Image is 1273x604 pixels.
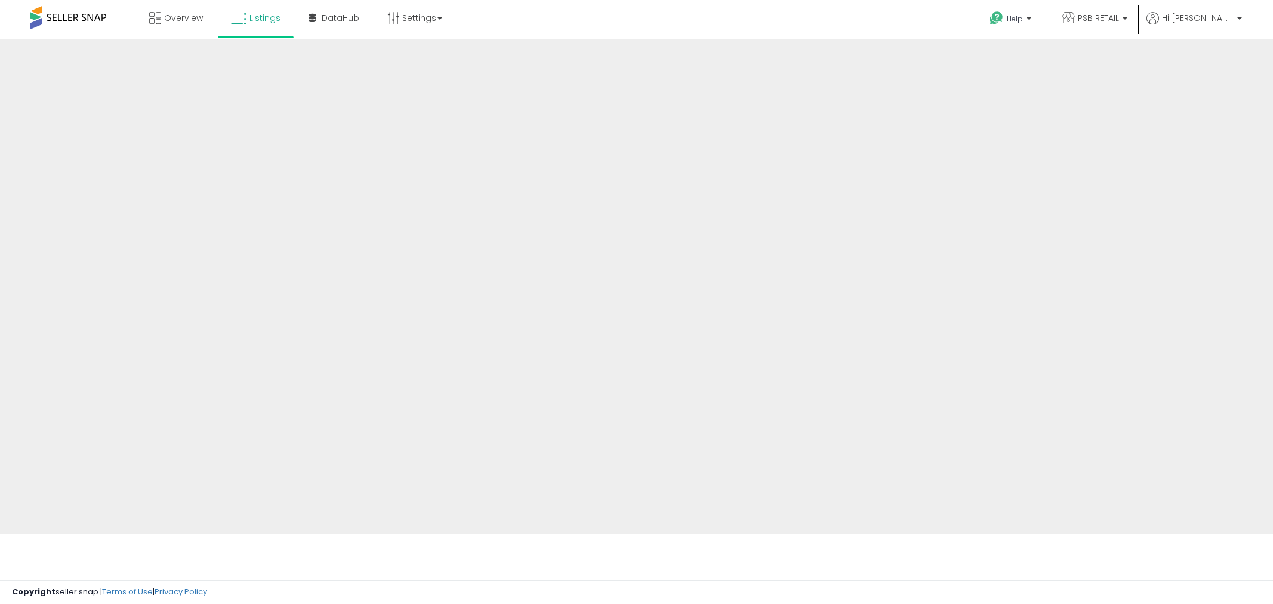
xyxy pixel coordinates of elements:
[1146,12,1242,39] a: Hi [PERSON_NAME]
[249,12,281,24] span: Listings
[1162,12,1234,24] span: Hi [PERSON_NAME]
[989,11,1004,26] i: Get Help
[322,12,359,24] span: DataHub
[980,2,1043,39] a: Help
[1078,12,1119,24] span: PSB RETAIL
[1007,14,1023,24] span: Help
[164,12,203,24] span: Overview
